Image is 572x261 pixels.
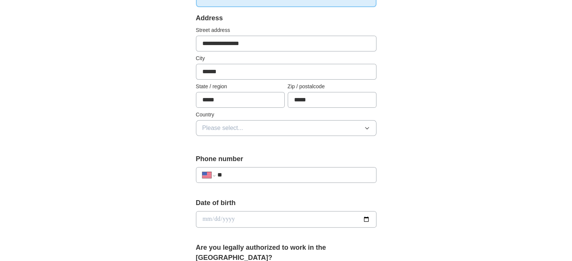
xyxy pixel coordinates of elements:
[202,124,243,133] span: Please select...
[196,120,376,136] button: Please select...
[196,83,285,91] label: State / region
[196,198,376,208] label: Date of birth
[196,13,376,23] div: Address
[196,54,376,62] label: City
[196,26,376,34] label: Street address
[288,83,376,91] label: Zip / postalcode
[196,154,376,164] label: Phone number
[196,111,376,119] label: Country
